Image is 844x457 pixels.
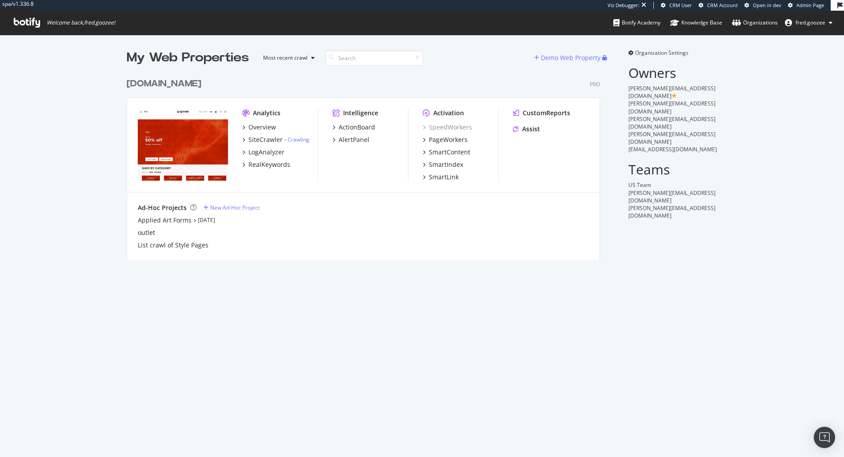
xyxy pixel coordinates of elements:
span: Welcome back, fred.goozee ! [47,19,115,26]
button: Demo Web Property [534,51,602,65]
div: LogAnalyzer [248,148,284,157]
h2: Owners [628,65,718,80]
span: Organization Settings [635,49,688,57]
div: US Team [628,181,718,189]
a: Assist [513,125,540,133]
div: [DOMAIN_NAME] [127,77,201,90]
div: SmartContent [429,148,470,157]
a: SiteCrawler- Crawling [242,135,309,144]
a: Demo Web Property [534,54,602,61]
div: ActionBoard [339,123,375,132]
a: List crawl of Style Pages [138,241,208,250]
a: CustomReports [513,109,570,117]
a: Applied Art Forms [138,216,192,225]
div: grid [127,67,607,260]
div: Most recent crawl [263,55,308,61]
span: [PERSON_NAME][EMAIL_ADDRESS][DOMAIN_NAME] [628,115,716,130]
a: Overview [242,123,276,132]
div: PageWorkers [429,135,468,144]
div: Knowledge Base [670,18,722,27]
a: SpeedWorkers [423,123,472,132]
div: SmartLink [429,173,459,182]
a: Open in dev [744,2,781,9]
div: CustomReports [523,109,570,117]
a: New Ad-Hoc Project [204,204,260,211]
a: [DOMAIN_NAME] [127,77,205,90]
div: Open Intercom Messenger [814,427,835,448]
div: Pro [590,81,600,88]
span: [PERSON_NAME][EMAIL_ADDRESS][DOMAIN_NAME] [628,100,716,115]
a: ActionBoard [332,123,375,132]
div: - [284,136,309,143]
div: Viz Debugger: [608,2,640,9]
div: AlertPanel [339,135,369,144]
a: Organizations [732,11,778,35]
div: SiteCrawler [248,135,283,144]
span: CRM User [669,2,692,8]
div: New Ad-Hoc Project [210,204,260,211]
div: Overview [248,123,276,132]
div: Demo Web Property [541,53,600,62]
span: Admin Page [796,2,824,8]
span: [PERSON_NAME][EMAIL_ADDRESS][DOMAIN_NAME] [628,204,716,219]
div: RealKeywords [248,160,290,169]
a: outlet [138,228,155,237]
span: [EMAIL_ADDRESS][DOMAIN_NAME] [628,146,717,153]
span: [PERSON_NAME][EMAIL_ADDRESS][DOMAIN_NAME] [628,85,716,100]
div: Organizations [732,18,778,27]
a: RealKeywords [242,160,290,169]
a: Admin Page [788,2,824,9]
span: Open in dev [753,2,781,8]
div: Botify Academy [613,18,660,27]
div: SmartIndex [429,160,463,169]
div: My Web Properties [127,49,249,67]
div: Ad-Hoc Projects [138,203,187,212]
a: LogAnalyzer [242,148,284,157]
div: Assist [522,125,540,133]
button: Most recent crawl [256,51,318,65]
a: Knowledge Base [670,11,722,35]
div: Activation [433,109,464,117]
button: fred.goozee [778,16,840,30]
a: CRM User [661,2,692,9]
a: Botify Academy [613,11,660,35]
span: [PERSON_NAME][EMAIL_ADDRESS][DOMAIN_NAME] [628,130,716,146]
a: PageWorkers [423,135,468,144]
img: www.g-star.com [138,109,228,181]
a: AlertPanel [332,135,369,144]
a: SmartLink [423,173,459,182]
span: CRM Account [707,2,738,8]
input: Search [325,50,423,66]
span: [PERSON_NAME][EMAIL_ADDRESS][DOMAIN_NAME] [628,189,716,204]
a: [DATE] [198,216,215,224]
span: fred.goozee [796,19,825,26]
a: CRM Account [699,2,738,9]
h2: Teams [628,162,718,177]
div: Analytics [253,109,280,117]
a: SmartContent [423,148,470,157]
a: Crawling [288,136,309,143]
div: Intelligence [343,109,378,117]
a: SmartIndex [423,160,463,169]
